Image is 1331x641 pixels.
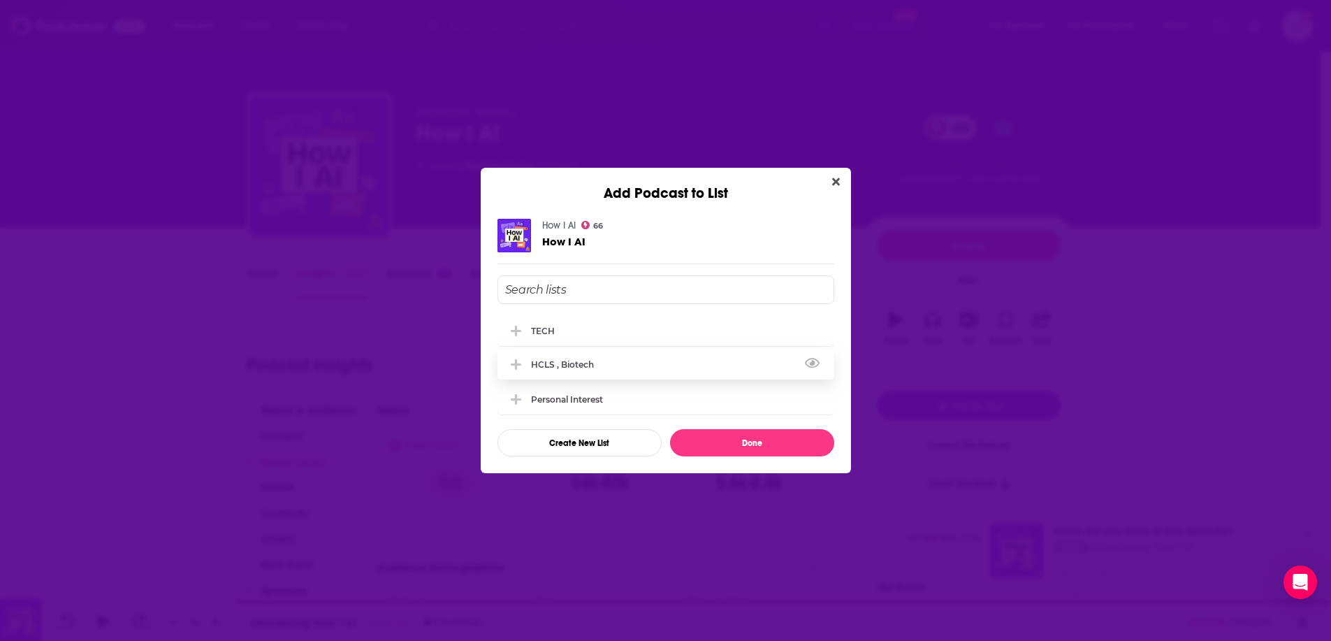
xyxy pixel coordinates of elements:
div: Open Intercom Messenger [1283,566,1317,599]
a: 66 [581,221,604,229]
div: Add Podcast To List [497,275,834,456]
div: Add Podcast to List [481,168,851,202]
input: Search lists [497,275,834,304]
span: 66 [593,223,603,229]
div: HCLS , Biotech [531,359,602,370]
div: TECH [531,326,555,336]
div: Personal Interest [497,384,834,415]
div: TECH [497,315,834,346]
div: Personal Interest [531,394,603,405]
button: Done [670,429,834,456]
button: Create New List [497,429,662,456]
div: HCLS , Biotech [497,349,834,380]
a: How I AI [542,219,576,231]
a: How I AI [542,236,586,247]
img: How I AI [497,219,531,252]
span: How I AI [542,235,586,248]
button: View Link [594,367,602,368]
button: Close [827,173,845,191]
